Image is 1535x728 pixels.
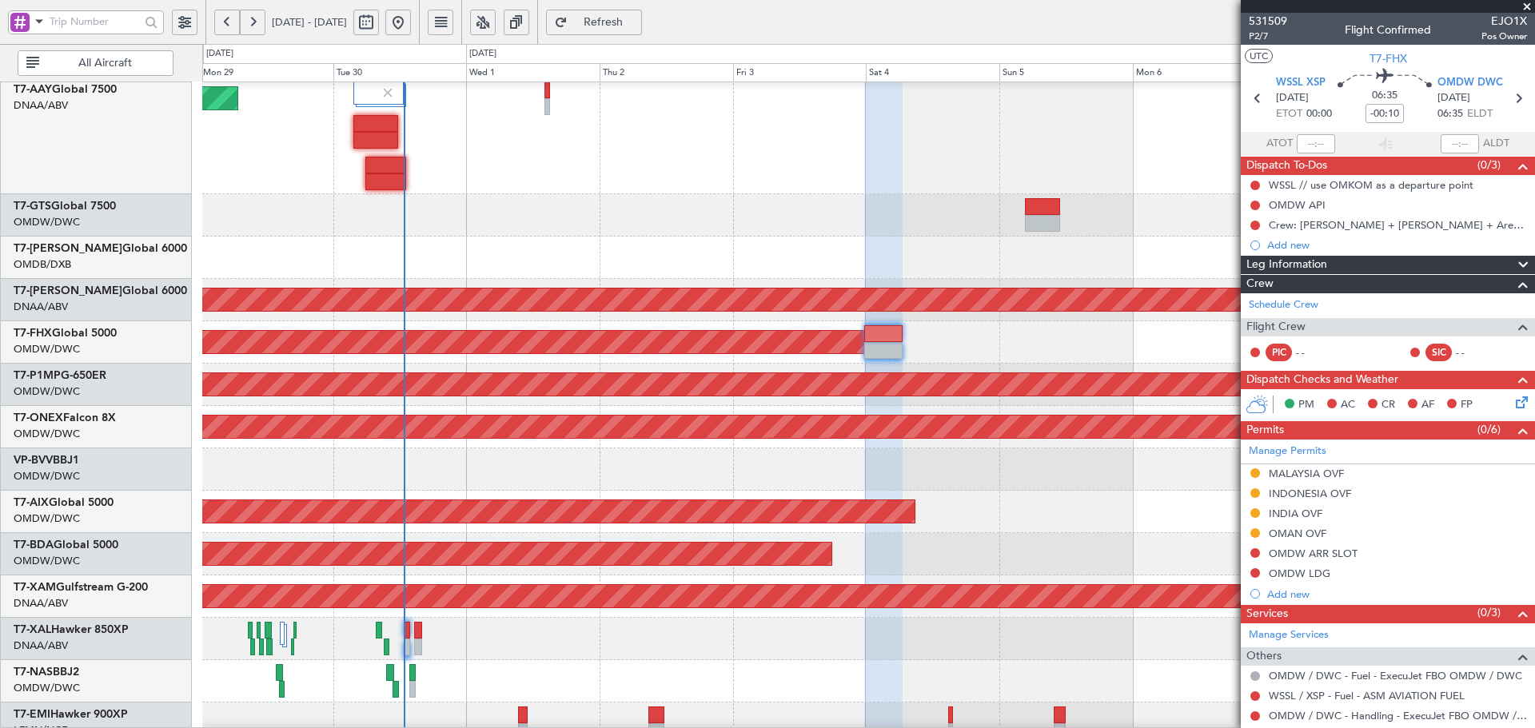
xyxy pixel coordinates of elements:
a: OMDW / DWC - Handling - ExecuJet FBO OMDW / DWC [1269,709,1527,722]
a: T7-AAYGlobal 7500 [14,84,117,95]
span: Pos Owner [1481,30,1527,43]
div: WSSL // use OMKOM as a departure point [1269,178,1473,192]
span: Refresh [571,17,636,28]
span: T7-NAS [14,666,53,678]
a: Manage Services [1249,627,1329,643]
div: OMAN OVF [1269,527,1326,540]
a: T7-NASBBJ2 [14,666,79,678]
a: T7-XAMGulfstream G-200 [14,582,148,593]
div: Crew: [PERSON_NAME] + [PERSON_NAME] + Areeda [1269,218,1527,232]
div: OMDW LDG [1269,567,1330,580]
a: Schedule Crew [1249,297,1318,313]
span: 531509 [1249,13,1287,30]
div: Wed 1 [466,63,600,82]
button: UTC [1245,49,1273,63]
span: Services [1246,605,1288,623]
a: OMDW/DWC [14,215,80,229]
div: OMDW API [1269,198,1326,212]
span: 06:35 [1372,88,1397,104]
span: All Aircraft [42,58,168,69]
div: OMDW ARR SLOT [1269,547,1358,560]
div: Thu 2 [600,63,733,82]
span: Leg Information [1246,256,1327,274]
div: Sun 5 [999,63,1133,82]
span: [DATE] [1276,90,1309,106]
span: CR [1381,397,1395,413]
div: Add new [1267,587,1527,601]
a: OMDB/DXB [14,257,71,272]
span: T7-GTS [14,201,51,212]
span: P2/7 [1249,30,1287,43]
div: - - [1296,345,1332,360]
div: Mon 29 [200,63,333,82]
a: DNAA/ABV [14,300,68,314]
span: T7-[PERSON_NAME] [14,285,122,296]
div: Flight Confirmed [1345,22,1431,38]
span: T7-P1MP [14,370,61,381]
span: Permits [1246,421,1284,440]
span: (0/6) [1477,421,1501,438]
a: OMDW/DWC [14,554,80,568]
span: Flight Crew [1246,318,1306,336]
span: T7-AIX [14,497,49,508]
div: Add new [1267,238,1527,252]
a: OMDW/DWC [14,681,80,695]
span: T7-XAL [14,624,51,635]
img: gray-close.svg [381,86,395,100]
span: AF [1421,397,1434,413]
div: INDONESIA OVF [1269,487,1351,500]
span: EJO1X [1481,13,1527,30]
a: T7-AIXGlobal 5000 [14,497,114,508]
a: T7-ONEXFalcon 8X [14,412,116,424]
span: T7-FHX [1370,50,1407,67]
span: WSSL XSP [1276,75,1326,91]
a: T7-BDAGlobal 5000 [14,539,118,551]
span: (0/3) [1477,157,1501,173]
span: Dispatch Checks and Weather [1246,371,1398,389]
div: INDIA OVF [1269,507,1322,520]
a: OMDW / DWC - Fuel - ExecuJet FBO OMDW / DWC [1269,669,1522,682]
span: [DATE] [1437,90,1470,106]
span: AC [1341,397,1355,413]
div: [DATE] [469,47,496,61]
div: Fri 3 [733,63,867,82]
a: Manage Permits [1249,444,1326,459]
a: OMDW/DWC [14,511,80,526]
div: Mon 6 [1133,63,1266,82]
span: Others [1246,647,1282,666]
a: T7-P1MPG-650ER [14,370,106,381]
input: --:-- [1297,134,1335,153]
a: T7-FHXGlobal 5000 [14,328,117,339]
span: [DATE] - [DATE] [272,15,347,30]
div: PIC [1266,344,1292,361]
a: VP-BVVBBJ1 [14,455,79,466]
span: T7-[PERSON_NAME] [14,243,122,254]
a: T7-[PERSON_NAME]Global 6000 [14,285,187,296]
span: (0/3) [1477,604,1501,621]
a: WSSL / XSP - Fuel - ASM AVIATION FUEL [1269,689,1465,702]
span: OMDW DWC [1437,75,1503,91]
div: Sat 4 [866,63,999,82]
a: DNAA/ABV [14,638,68,653]
a: OMDW/DWC [14,469,80,483]
span: T7-BDA [14,539,54,551]
a: T7-[PERSON_NAME]Global 6000 [14,243,187,254]
div: [DATE] [206,47,233,61]
div: SIC [1425,344,1452,361]
a: T7-EMIHawker 900XP [14,709,128,720]
button: All Aircraft [18,50,173,76]
div: MALAYSIA OVF [1269,467,1344,480]
div: Tue 30 [333,63,467,82]
span: Dispatch To-Dos [1246,157,1327,175]
a: DNAA/ABV [14,98,68,113]
input: Trip Number [50,10,140,34]
span: PM [1298,397,1314,413]
a: DNAA/ABV [14,596,68,611]
a: OMDW/DWC [14,427,80,441]
div: - - [1456,345,1492,360]
span: 06:35 [1437,106,1463,122]
a: T7-GTSGlobal 7500 [14,201,116,212]
a: T7-XALHawker 850XP [14,624,129,635]
span: ATOT [1266,136,1293,152]
button: Refresh [546,10,642,35]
